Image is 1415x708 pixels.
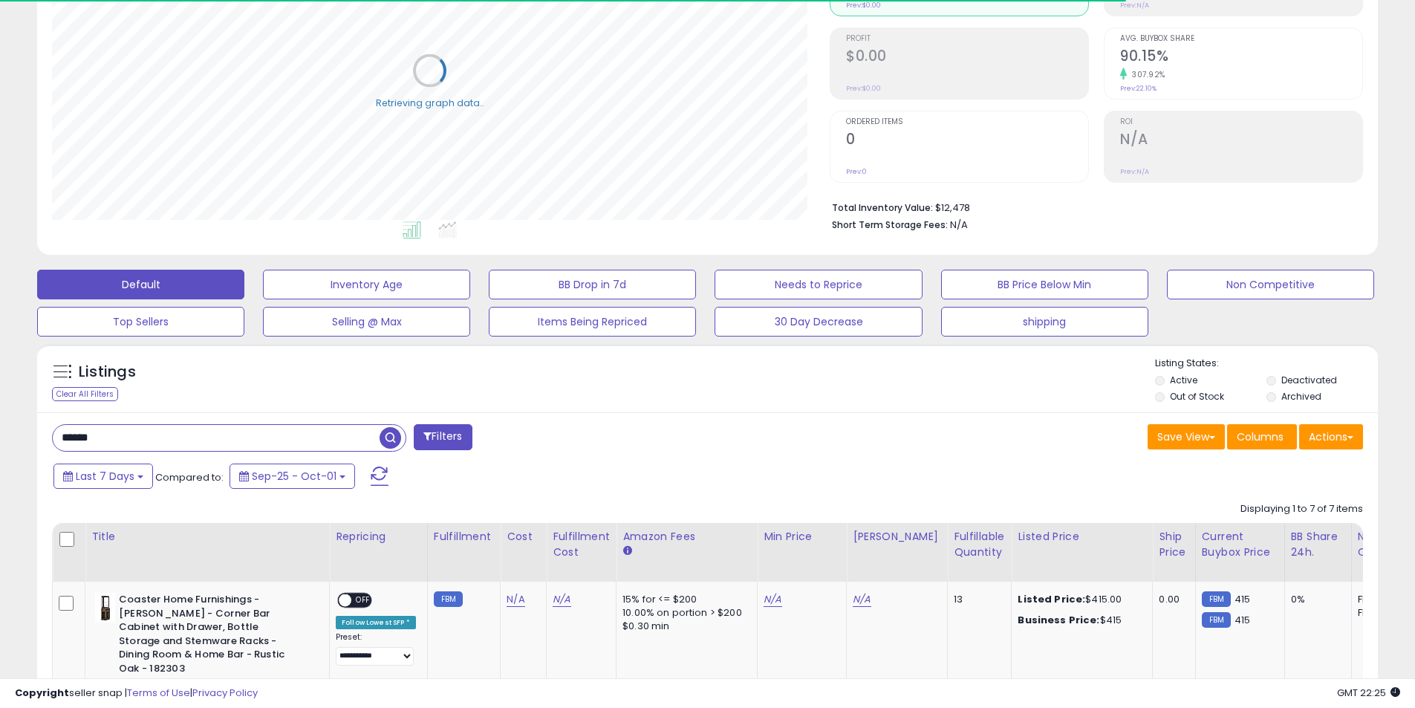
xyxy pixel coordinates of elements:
p: Listing States: [1155,357,1378,371]
div: Num of Comp. [1358,529,1412,560]
div: FBM: 6 [1358,606,1407,620]
span: Compared to: [155,470,224,484]
b: Total Inventory Value: [832,201,933,214]
label: Active [1170,374,1197,386]
div: BB Share 24h. [1291,529,1345,560]
small: FBM [434,591,463,607]
div: Fulfillable Quantity [954,529,1005,560]
h5: Listings [79,362,136,383]
div: $415 [1018,614,1141,627]
li: $12,478 [832,198,1352,215]
span: 415 [1235,592,1250,606]
div: FBA: 0 [1358,593,1407,606]
button: BB Price Below Min [941,270,1148,299]
img: 31ZxyDq+FLL._SL40_.jpg [95,593,115,623]
button: Selling @ Max [263,307,470,337]
span: OFF [351,594,375,607]
div: Ship Price [1159,529,1188,560]
span: Last 7 Days [76,469,134,484]
a: N/A [853,592,871,607]
button: Inventory Age [263,270,470,299]
small: Prev: $0.00 [846,1,881,10]
div: Follow Lowest SFP * [336,616,416,629]
button: BB Drop in 7d [489,270,696,299]
button: Needs to Reprice [715,270,922,299]
div: Retrieving graph data.. [376,96,484,109]
b: Business Price: [1018,613,1099,627]
button: Top Sellers [37,307,244,337]
small: Amazon Fees. [622,545,631,558]
small: FBM [1202,591,1231,607]
b: Short Term Storage Fees: [832,218,948,231]
small: Prev: $0.00 [846,84,881,93]
small: 307.92% [1127,69,1165,80]
a: N/A [764,592,781,607]
label: Archived [1281,390,1321,403]
button: Actions [1299,424,1363,449]
span: ROI [1120,118,1362,126]
label: Deactivated [1281,374,1337,386]
b: Coaster Home Furnishings - [PERSON_NAME] - Corner Bar Cabinet with Drawer, Bottle Storage and Ste... [119,593,299,679]
div: Cost [507,529,540,545]
div: 0% [1291,593,1340,606]
h2: 0 [846,131,1088,151]
small: Prev: 0 [846,167,867,176]
button: Last 7 Days [53,464,153,489]
div: $0.30 min [622,620,746,633]
span: 415 [1235,613,1250,627]
small: Prev: N/A [1120,167,1149,176]
label: Out of Stock [1170,390,1224,403]
button: Save View [1148,424,1225,449]
a: N/A [507,592,524,607]
div: Displaying 1 to 7 of 7 items [1240,502,1363,516]
div: [PERSON_NAME] [853,529,941,545]
div: Repricing [336,529,421,545]
button: Default [37,270,244,299]
button: Columns [1227,424,1297,449]
a: Terms of Use [127,686,190,700]
button: shipping [941,307,1148,337]
h2: $0.00 [846,48,1088,68]
a: Privacy Policy [192,686,258,700]
button: Non Competitive [1167,270,1374,299]
div: 13 [954,593,1000,606]
small: FBM [1202,612,1231,628]
a: N/A [553,592,570,607]
div: Listed Price [1018,529,1146,545]
span: Avg. Buybox Share [1120,35,1362,43]
div: Preset: [336,632,416,666]
span: Sep-25 - Oct-01 [252,469,336,484]
div: Fulfillment [434,529,494,545]
h2: N/A [1120,131,1362,151]
span: N/A [950,218,968,232]
b: Listed Price: [1018,592,1085,606]
h2: 90.15% [1120,48,1362,68]
div: $415.00 [1018,593,1141,606]
div: Min Price [764,529,840,545]
span: Profit [846,35,1088,43]
div: 10.00% on portion > $200 [622,606,746,620]
div: Fulfillment Cost [553,529,610,560]
button: 30 Day Decrease [715,307,922,337]
small: Prev: 22.10% [1120,84,1157,93]
div: 0.00 [1159,593,1183,606]
div: Current Buybox Price [1202,529,1278,560]
span: 2025-10-9 22:25 GMT [1337,686,1400,700]
span: Ordered Items [846,118,1088,126]
small: Prev: N/A [1120,1,1149,10]
div: seller snap | | [15,686,258,701]
button: Sep-25 - Oct-01 [230,464,355,489]
span: Columns [1237,429,1284,444]
div: Title [91,529,323,545]
div: Clear All Filters [52,387,118,401]
div: 15% for <= $200 [622,593,746,606]
button: Filters [414,424,472,450]
strong: Copyright [15,686,69,700]
button: Items Being Repriced [489,307,696,337]
div: Amazon Fees [622,529,751,545]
